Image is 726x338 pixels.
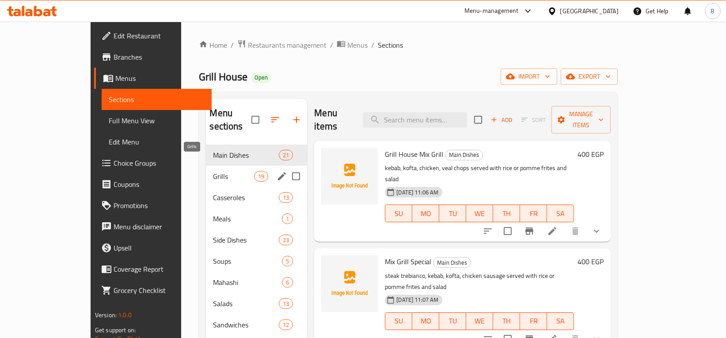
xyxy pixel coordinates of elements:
[279,151,293,160] span: 21
[286,109,307,130] button: Add section
[213,235,279,245] div: Side Dishes
[547,226,558,236] a: Edit menu item
[279,194,293,202] span: 13
[547,205,574,222] button: SA
[469,110,487,129] span: Select section
[213,213,282,224] span: Meals
[439,312,466,330] button: TU
[94,237,212,258] a: Upsell
[547,312,574,330] button: SA
[206,229,307,251] div: Side Dishes23
[443,207,463,220] span: TU
[265,109,286,130] span: Sort sections
[279,300,293,308] span: 13
[114,52,205,62] span: Branches
[206,314,307,335] div: Sandwiches12
[246,110,265,129] span: Select all sections
[114,179,205,190] span: Coupons
[551,315,570,327] span: SA
[109,94,205,105] span: Sections
[501,68,557,85] button: import
[378,40,403,50] span: Sections
[279,235,293,245] div: items
[206,272,307,293] div: Mahashi6
[385,163,574,185] p: kebab, kofta, chicken, veal chops served with rice or pomme frites and salad
[279,298,293,309] div: items
[470,207,490,220] span: WE
[282,278,293,287] span: 6
[568,71,611,82] span: export
[445,150,483,160] span: Main Dishes
[493,205,520,222] button: TH
[330,40,333,50] li: /
[321,255,378,312] img: Mix Grill Special
[520,205,547,222] button: FR
[466,312,493,330] button: WE
[393,296,442,304] span: [DATE] 11:07 AM
[416,315,436,327] span: MO
[433,257,471,268] div: Main Dishes
[206,166,307,187] div: Grills19edit
[487,113,516,127] button: Add
[206,187,307,208] div: Casseroles13
[213,192,279,203] span: Casseroles
[213,298,279,309] span: Salads
[114,264,205,274] span: Coverage Report
[102,110,212,131] a: Full Menu View
[578,255,604,268] h6: 400 EGP
[433,258,471,268] span: Main Dishes
[477,220,498,242] button: sort-choices
[213,319,279,330] div: Sandwiches
[213,277,282,288] span: Mahashi
[565,220,586,242] button: delete
[199,67,247,87] span: Grill House
[385,148,443,161] span: Grill House Mix Grill
[493,312,520,330] button: TH
[206,208,307,229] div: Meals1
[490,115,513,125] span: Add
[337,39,368,51] a: Menus
[347,40,368,50] span: Menus
[213,256,282,266] span: Soups
[591,226,602,236] svg: Show Choices
[412,205,439,222] button: MO
[279,150,293,160] div: items
[560,6,619,16] div: [GEOGRAPHIC_DATA]
[416,207,436,220] span: MO
[206,144,307,166] div: Main Dishes21
[94,46,212,68] a: Branches
[279,319,293,330] div: items
[466,205,493,222] button: WE
[255,172,268,181] span: 19
[497,207,517,220] span: TH
[109,137,205,147] span: Edit Menu
[282,256,293,266] div: items
[439,205,466,222] button: TU
[498,222,517,240] span: Select to update
[519,220,540,242] button: Branch-specific-item
[114,30,205,41] span: Edit Restaurant
[102,131,212,152] a: Edit Menu
[711,6,715,16] span: B
[470,315,490,327] span: WE
[389,315,409,327] span: SU
[279,236,293,244] span: 23
[282,257,293,266] span: 5
[508,71,550,82] span: import
[279,321,293,329] span: 12
[282,213,293,224] div: items
[206,251,307,272] div: Soups5
[389,207,409,220] span: SU
[206,293,307,314] div: Salads13
[385,255,431,268] span: Mix Grill Special
[487,113,516,127] span: Add item
[237,39,327,51] a: Restaurants management
[94,25,212,46] a: Edit Restaurant
[561,68,618,85] button: export
[497,315,517,327] span: TH
[314,106,352,133] h2: Menu items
